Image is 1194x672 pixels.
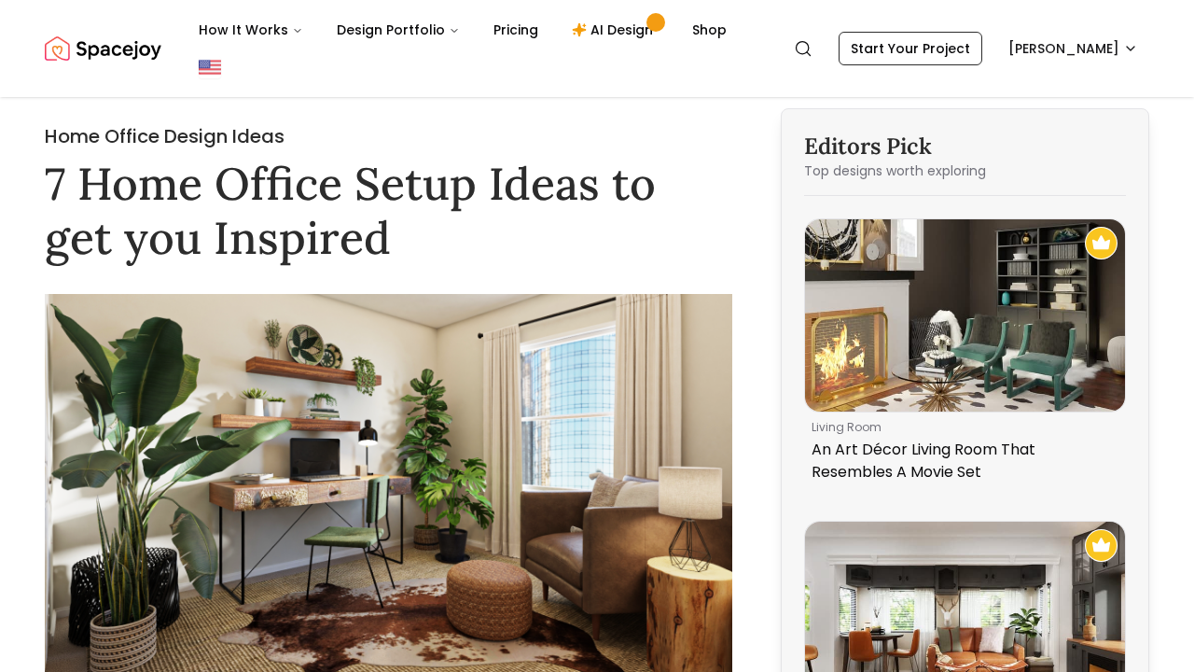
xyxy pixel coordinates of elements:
[839,32,982,65] a: Start Your Project
[1085,227,1118,259] img: Recommended Spacejoy Design - An Art Décor Living Room That Resembles A Movie Set
[805,219,1125,412] img: An Art Décor Living Room That Resembles A Movie Set
[804,161,1126,180] p: Top designs worth exploring
[1085,529,1118,562] img: Recommended Spacejoy Design - Brickwall Reading Nook: A Rustic Studio/RV
[45,30,161,67] a: Spacejoy
[322,11,475,49] button: Design Portfolio
[812,420,1111,435] p: living room
[557,11,673,49] a: AI Design
[812,439,1111,483] p: An Art Décor Living Room That Resembles A Movie Set
[804,132,1126,161] h3: Editors Pick
[45,157,732,264] h1: 7 Home Office Setup Ideas to get you Inspired
[997,32,1149,65] button: [PERSON_NAME]
[45,123,732,149] h2: Home Office Design Ideas
[45,30,161,67] img: Spacejoy Logo
[199,56,221,78] img: United States
[184,11,318,49] button: How It Works
[677,11,742,49] a: Shop
[184,11,742,49] nav: Main
[479,11,553,49] a: Pricing
[804,218,1126,491] a: An Art Décor Living Room That Resembles A Movie SetRecommended Spacejoy Design - An Art Décor Liv...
